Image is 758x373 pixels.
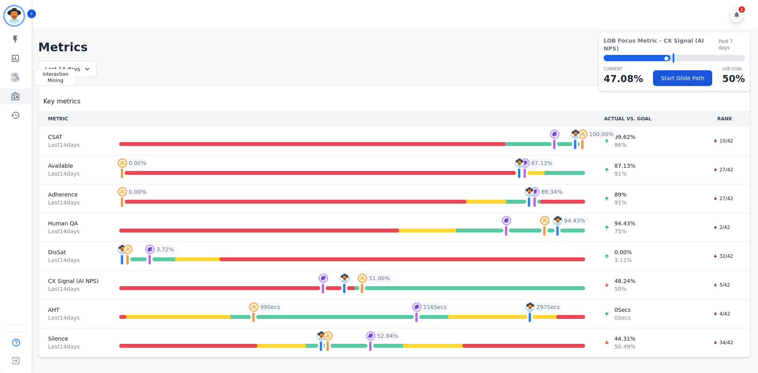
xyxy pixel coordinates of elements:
[604,72,643,86] p: 47.08 %
[709,223,734,231] div: 2/42
[123,245,133,254] img: profile-pic
[369,274,390,282] span: 51.00 %
[614,248,632,256] span: 0.00 %
[118,158,127,168] img: profile-pic
[38,40,750,54] h1: Metrics
[129,188,146,196] span: 0.00 %
[614,306,630,314] span: 0 Secs
[709,137,737,145] div: 10/42
[541,188,562,196] span: 89.34 %
[604,66,643,72] p: CURRENT
[48,256,100,264] span: Last 14 day s
[595,111,700,127] th: ACTUAL VS. GOAL
[719,38,745,51] span: Past 7 days
[323,331,333,341] img: profile-pic
[260,303,280,311] span: 99 Secs
[614,285,635,293] span: 50 %
[129,159,146,167] span: 0.00 %
[614,277,635,285] span: 48.24 %
[366,331,375,341] img: profile-pic
[537,303,560,311] span: 297 Secs
[317,331,326,341] img: profile-pic
[614,133,635,141] span: 99.62 %
[614,227,635,235] span: 75 %
[653,70,712,86] button: Start Glide Path
[48,248,100,256] span: DisSat
[48,162,100,170] span: Available
[525,187,534,197] img: profile-pic
[156,246,174,253] span: 3.72 %
[571,129,580,139] img: profile-pic
[48,227,100,235] span: Last 14 day s
[38,61,97,77] div: Last 14 days
[614,335,635,343] span: 44.31 %
[319,274,328,283] img: profile-pic
[48,343,100,351] span: Last 14 day s
[700,111,750,127] th: RANK
[614,199,627,206] span: 91 %
[709,281,734,289] div: 5/42
[48,306,100,314] span: AHT
[249,302,259,312] img: profile-pic
[43,97,81,106] span: Key metrics
[502,216,511,225] img: profile-pic
[709,252,737,260] div: 32/42
[614,256,632,264] span: 3.11 %
[614,162,635,170] span: 87.13 %
[358,274,367,283] img: profile-pic
[709,166,737,174] div: 27/42
[550,129,559,139] img: profile-pic
[39,111,110,127] th: METRIC
[48,170,100,178] span: Last 14 day s
[48,314,100,322] span: Last 14 day s
[709,310,734,318] div: 4/42
[118,245,127,254] img: profile-pic
[614,141,635,149] span: 86 %
[604,37,719,52] span: LOB Focus Metric - CX Signal (AI NPS)
[48,191,100,199] span: Adherence
[48,199,100,206] span: Last 14 day s
[118,187,127,197] img: profile-pic
[412,302,422,312] img: profile-pic
[614,191,627,199] span: 89 %
[722,72,745,86] p: 50 %
[614,219,635,227] span: 94.43 %
[739,6,745,13] div: 1
[722,66,745,72] p: LOB Goal
[531,159,552,167] span: 87.13 %
[48,219,100,227] span: Human QA
[48,133,100,141] span: CSAT
[515,158,524,168] img: profile-pic
[5,6,24,25] img: Bordered avatar
[604,55,670,61] div: ⬤
[614,343,635,351] span: 50.49 %
[614,170,635,178] span: 91 %
[540,216,550,225] img: profile-pic
[48,277,100,285] span: CX Signal (AI NPS)
[48,335,100,343] span: Silence
[530,187,540,197] img: profile-pic
[525,302,535,312] img: profile-pic
[578,129,587,139] img: profile-pic
[520,158,530,168] img: profile-pic
[564,217,585,225] span: 94.43 %
[423,303,447,311] span: 216 Secs
[709,195,737,202] div: 27/42
[589,130,614,138] span: 100.00 %
[553,216,563,225] img: profile-pic
[48,285,100,293] span: Last 14 day s
[48,141,100,149] span: Last 14 day s
[614,314,630,322] span: 0 Secs
[340,274,349,283] img: profile-pic
[377,332,398,340] span: 52.84 %
[145,245,155,254] img: profile-pic
[709,339,737,347] div: 34/42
